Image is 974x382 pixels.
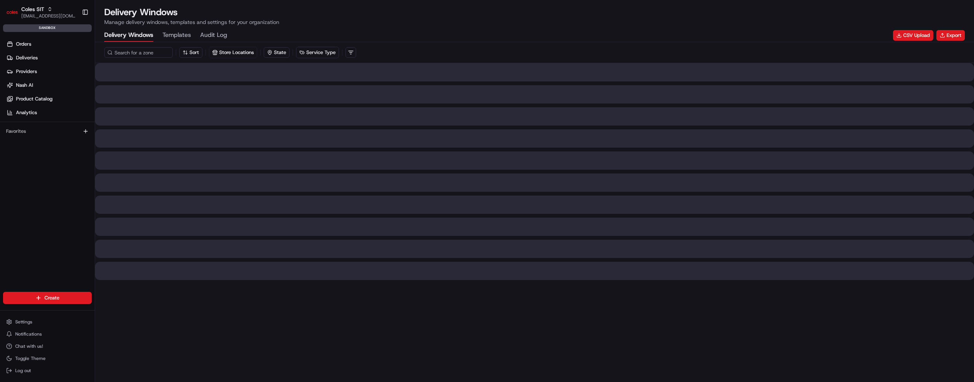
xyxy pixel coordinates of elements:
[45,294,59,301] span: Create
[16,109,37,116] span: Analytics
[16,82,33,89] span: Nash AI
[16,54,38,61] span: Deliveries
[3,292,92,304] button: Create
[3,65,95,78] a: Providers
[3,38,95,50] a: Orders
[3,341,92,352] button: Chat with us!
[3,52,95,64] a: Deliveries
[16,68,37,75] span: Providers
[3,107,95,119] a: Analytics
[3,317,92,327] button: Settings
[104,29,153,42] button: Delivery Windows
[3,125,92,137] div: Favorites
[893,30,933,41] button: CSV Upload
[15,368,31,374] span: Log out
[104,18,279,26] p: Manage delivery windows, templates and settings for your organization
[15,331,42,337] span: Notifications
[104,6,279,18] h1: Delivery Windows
[6,6,18,18] img: Coles SIT
[209,47,257,58] button: Store Locations
[296,47,339,58] button: Service Type
[936,30,965,41] button: Export
[21,13,76,19] button: [EMAIL_ADDRESS][DOMAIN_NAME]
[15,355,46,361] span: Toggle Theme
[15,343,43,349] span: Chat with us!
[15,319,32,325] span: Settings
[21,5,44,13] button: Coles SIT
[179,47,202,58] button: Sort
[264,47,290,58] button: State
[3,329,92,339] button: Notifications
[16,41,31,48] span: Orders
[162,29,191,42] button: Templates
[3,365,92,376] button: Log out
[104,47,173,58] input: Search for a zone
[200,29,227,42] button: Audit Log
[3,79,95,91] a: Nash AI
[3,24,92,32] div: sandbox
[3,3,79,21] button: Coles SITColes SIT[EMAIL_ADDRESS][DOMAIN_NAME]
[3,93,95,105] a: Product Catalog
[3,353,92,364] button: Toggle Theme
[16,95,53,102] span: Product Catalog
